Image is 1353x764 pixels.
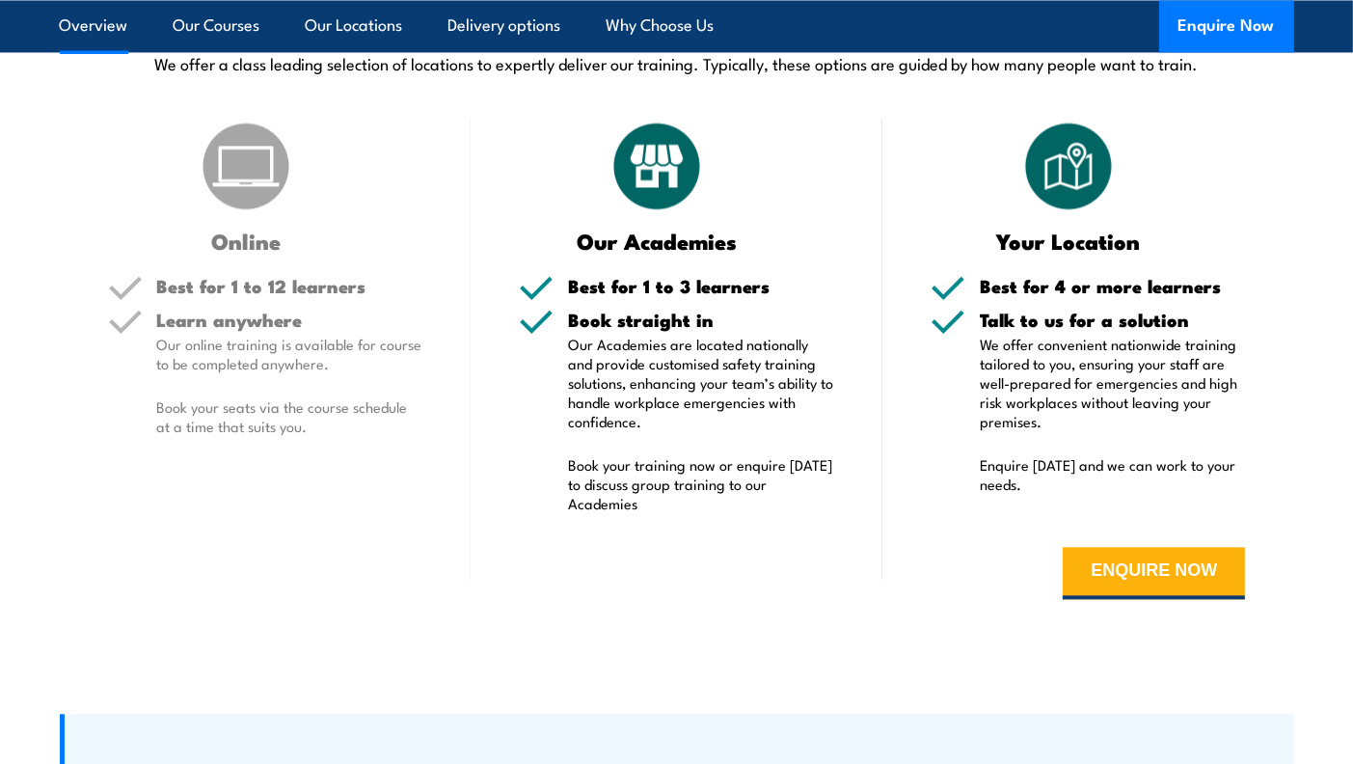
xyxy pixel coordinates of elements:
p: We offer convenient nationwide training tailored to you, ensuring your staff are well-prepared fo... [980,335,1246,431]
h5: Best for 1 to 12 learners [157,277,423,295]
button: ENQUIRE NOW [1063,547,1245,599]
h3: Online [108,230,385,252]
p: Enquire [DATE] and we can work to your needs. [980,455,1246,494]
h5: Best for 4 or more learners [980,277,1246,295]
p: Our online training is available for course to be completed anywhere. [157,335,423,373]
h5: Talk to us for a solution [980,311,1246,329]
h3: Our Academies [519,230,796,252]
h5: Best for 1 to 3 learners [568,277,834,295]
p: We offer a class leading selection of locations to expertly deliver our training. Typically, thes... [60,52,1294,74]
h3: Your Location [931,230,1207,252]
h5: Learn anywhere [157,311,423,329]
p: Book your seats via the course schedule at a time that suits you. [157,397,423,436]
p: Our Academies are located nationally and provide customised safety training solutions, enhancing ... [568,335,834,431]
p: Book your training now or enquire [DATE] to discuss group training to our Academies [568,455,834,513]
h5: Book straight in [568,311,834,329]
